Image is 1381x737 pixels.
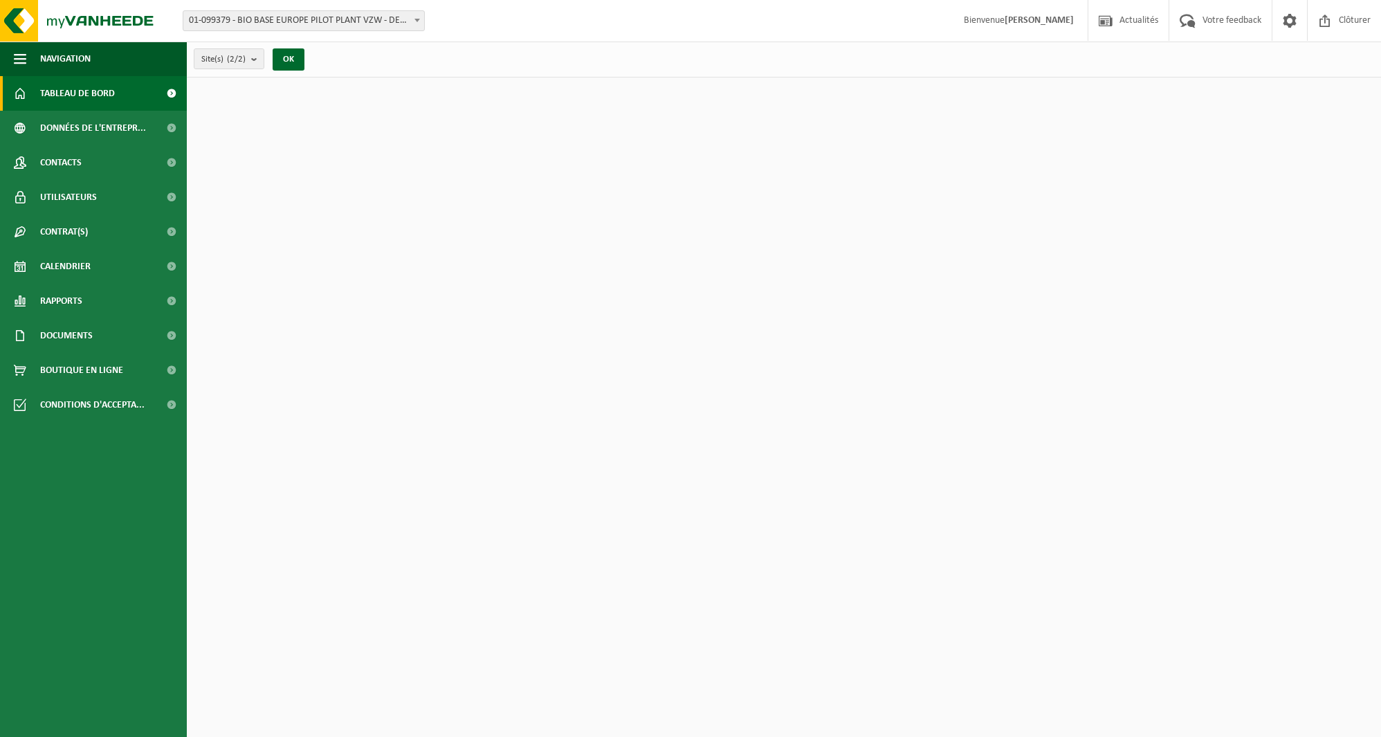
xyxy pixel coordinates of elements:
button: Site(s)(2/2) [194,48,264,69]
span: Navigation [40,42,91,76]
span: Boutique en ligne [40,353,123,388]
strong: [PERSON_NAME] [1005,15,1074,26]
span: Tableau de bord [40,76,115,111]
span: Calendrier [40,249,91,284]
span: Site(s) [201,49,246,70]
span: Contrat(s) [40,215,88,249]
span: 01-099379 - BIO BASE EUROPE PILOT PLANT VZW - DESTELDONK [183,10,425,31]
span: Documents [40,318,93,353]
span: 01-099379 - BIO BASE EUROPE PILOT PLANT VZW - DESTELDONK [183,11,424,30]
span: Utilisateurs [40,180,97,215]
span: Contacts [40,145,82,180]
button: OK [273,48,304,71]
span: Rapports [40,284,82,318]
span: Données de l'entrepr... [40,111,146,145]
count: (2/2) [227,55,246,64]
span: Conditions d'accepta... [40,388,145,422]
